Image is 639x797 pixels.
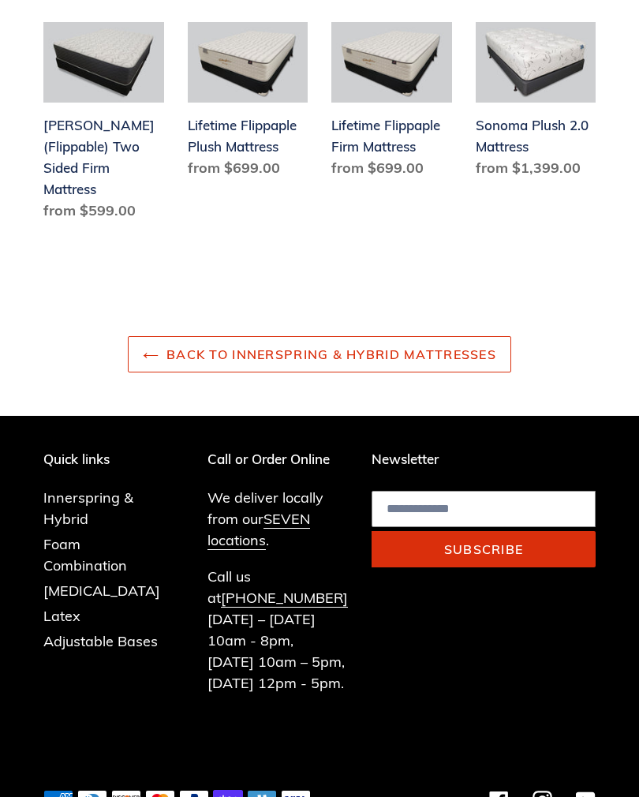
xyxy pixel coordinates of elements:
[188,22,308,185] a: Lifetime Flippaple Plush Mattress
[372,451,596,467] p: Newsletter
[207,487,348,551] p: We deliver locally from our .
[43,582,160,600] a: [MEDICAL_DATA]
[221,589,348,608] a: [PHONE_NUMBER]
[43,632,158,650] a: Adjustable Bases
[207,566,348,694] p: Call us at [DATE] – [DATE] 10am - 8pm, [DATE] 10am – 5pm, [DATE] 12pm - 5pm.
[372,531,596,567] button: Subscribe
[207,451,348,467] p: Call or Order Online
[128,336,511,372] a: Back to Innerspring & Hybrid Mattresses
[207,510,310,550] a: SEVEN locations
[372,491,596,527] input: Email address
[43,451,184,467] p: Quick links
[476,22,596,185] a: Sonoma Plush 2.0 Mattress
[43,22,164,227] a: Del Ray (Flippable) Two Sided Firm Mattress
[43,607,80,625] a: Latex
[43,488,133,528] a: Innerspring & Hybrid
[43,535,127,574] a: Foam Combination
[331,22,452,185] a: Lifetime Flippaple Firm Mattress
[444,541,524,557] span: Subscribe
